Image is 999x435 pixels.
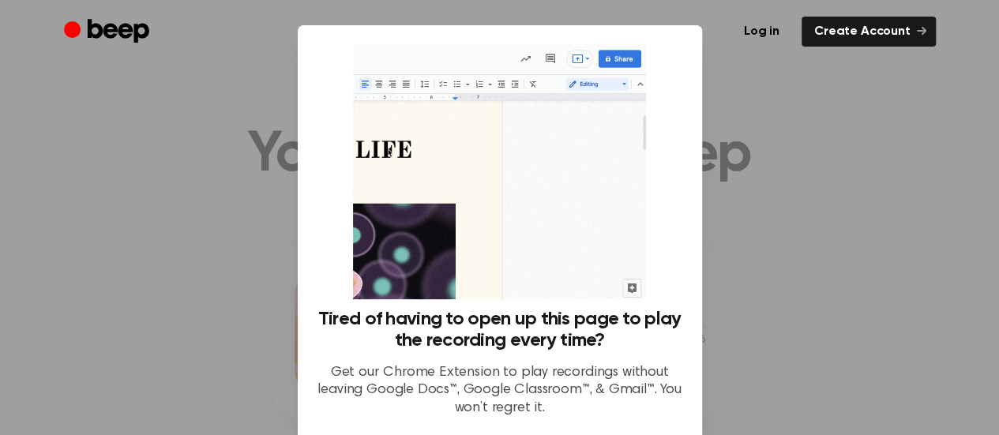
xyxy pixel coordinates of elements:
h3: Tired of having to open up this page to play the recording every time? [317,309,683,351]
a: Create Account [802,17,936,47]
p: Get our Chrome Extension to play recordings without leaving Google Docs™, Google Classroom™, & Gm... [317,364,683,418]
a: Log in [731,17,792,47]
img: Beep extension in action [353,44,646,299]
a: Beep [64,17,153,47]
